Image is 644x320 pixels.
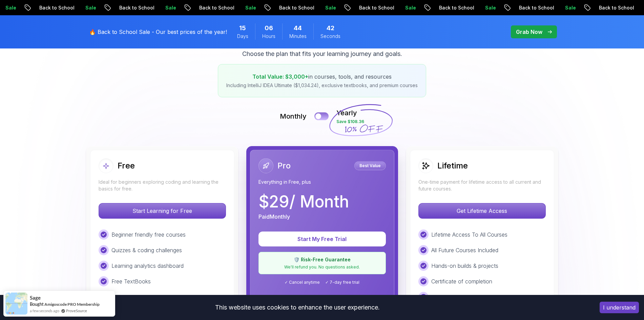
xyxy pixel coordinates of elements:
p: We'll refund you. No questions asked. [263,264,381,270]
button: Start My Free Trial [258,232,386,246]
p: One-time payment for lifetime access to all current and future courses. [418,179,546,192]
p: in courses, tools, and resources [226,73,418,81]
span: 15 Days [239,23,246,33]
h2: Free [118,160,135,171]
p: Back to School [267,4,313,11]
p: Back to School [187,4,233,11]
p: Sale [73,4,95,11]
span: a few seconds ago [30,308,59,314]
a: Start Learning for Free [99,207,226,214]
span: Bought [30,301,44,307]
p: Quizzes & coding challenges [111,246,182,254]
p: Sale [473,4,494,11]
p: 🔥 Back to School Sale - Our best prices of the year! [89,28,227,36]
button: Start Learning for Free [99,203,226,219]
p: Best Value [355,162,385,169]
button: Accept cookies [600,302,639,313]
p: Back to School [347,4,393,11]
p: Hands-on builds & projects [431,262,498,270]
p: Sale [233,4,254,11]
p: Everything in Free, plus [258,179,386,185]
p: Including IntelliJ IDEA Ultimate ($1,034.24), exclusive textbooks, and premium courses [226,82,418,89]
p: Monthly [280,112,307,121]
p: Beginner friendly free courses [111,231,186,239]
p: Back to School [27,4,73,11]
button: Get Lifetime Access [418,203,546,219]
a: Get Lifetime Access [418,207,546,214]
span: 42 Seconds [327,23,334,33]
p: Back to School [427,4,473,11]
p: Sale [553,4,574,11]
p: Learning analytics dashboard [111,262,184,270]
p: Paid Monthly [258,213,290,221]
p: $ 29 / Month [258,194,349,210]
p: Choose the plan that fits your learning journey and goals. [242,49,402,59]
span: Seconds [320,33,340,40]
img: provesource social proof notification image [5,293,27,315]
h2: Lifetime [437,160,468,171]
a: Amigoscode PRO Membership [44,302,100,307]
p: Back to School [586,4,632,11]
span: 6 Hours [265,23,273,33]
p: Start Learning for Free [99,203,226,218]
p: Certificate of completion [111,293,172,301]
p: Sale [393,4,414,11]
p: Sale [153,4,174,11]
span: Hours [262,33,275,40]
span: Sage [30,295,41,301]
h2: Pro [277,160,291,171]
a: Start My Free Trial [258,236,386,242]
div: This website uses cookies to enhance the user experience. [5,300,589,315]
p: Certificate of completion [431,277,492,285]
p: Code reviews [431,293,465,301]
p: Back to School [107,4,153,11]
p: Sale [313,4,334,11]
span: Minutes [289,33,307,40]
span: ✓ 7-day free trial [325,280,359,285]
p: Lifetime Access To All Courses [431,231,507,239]
span: Total Value: $3,000+ [252,73,308,80]
p: 🛡️ Risk-Free Guarantee [263,256,381,263]
p: Start My Free Trial [267,235,378,243]
span: Days [237,33,248,40]
p: Free TextBooks [111,277,151,285]
span: 44 Minutes [294,23,302,33]
p: All Future Courses Included [431,246,498,254]
span: ✓ Cancel anytime [285,280,320,285]
p: Grab Now [516,28,542,36]
a: ProveSource [66,308,87,314]
p: Ideal for beginners exploring coding and learning the basics for free. [99,179,226,192]
p: Back to School [506,4,553,11]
